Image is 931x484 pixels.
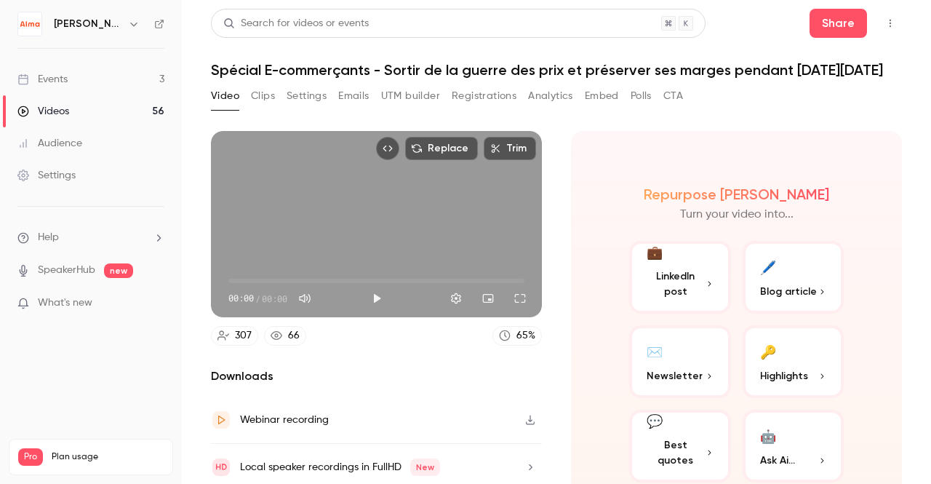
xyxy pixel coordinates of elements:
button: 💼LinkedIn post [629,241,731,314]
span: Pro [18,448,43,466]
button: Full screen [506,284,535,313]
a: SpeakerHub [38,263,95,278]
iframe: Noticeable Trigger [147,297,164,310]
button: 🤖Ask Ai... [743,410,844,483]
span: 00:00 [262,292,287,305]
button: Top Bar Actions [879,12,902,35]
span: Ask Ai... [760,453,795,468]
button: Turn on miniplayer [474,284,503,313]
div: 65 % [516,328,535,344]
button: 🖊️Blog article [743,241,844,314]
a: 307 [211,326,258,346]
h2: Downloads [211,368,542,385]
div: 🖊️ [760,255,776,278]
div: 🤖 [760,424,776,447]
div: Audience [17,136,82,151]
a: 66 [264,326,306,346]
div: 00:00 [228,292,287,305]
img: Alma [18,12,41,36]
div: Settings [17,168,76,183]
button: Polls [631,84,652,108]
div: Events [17,72,68,87]
div: ✉️ [647,340,663,362]
button: 💬Best quotes [629,410,731,483]
div: 💬 [647,412,663,432]
button: Replace [405,137,478,160]
span: Plan usage [52,451,164,463]
button: Analytics [528,84,573,108]
h6: [PERSON_NAME] [54,17,122,31]
button: 🔑Highlights [743,325,844,398]
div: Local speaker recordings in FullHD [240,459,440,476]
span: What's new [38,295,92,311]
button: Video [211,84,239,108]
div: Webinar recording [240,411,329,429]
button: Settings [441,284,471,313]
li: help-dropdown-opener [17,230,164,245]
span: Best quotes [647,437,705,468]
span: Newsletter [647,368,703,384]
button: Embed [585,84,619,108]
span: / [255,292,260,305]
button: Registrations [452,84,516,108]
span: Blog article [760,284,817,299]
button: Mute [290,284,319,313]
button: Trim [484,137,536,160]
div: 🔑 [760,340,776,362]
button: Share [810,9,867,38]
span: New [410,459,440,476]
div: 💼 [647,243,663,263]
p: Turn your video into... [680,206,794,223]
button: Embed video [376,137,399,160]
span: Highlights [760,368,808,384]
div: Search for videos or events [223,16,369,31]
button: ✉️Newsletter [629,325,731,398]
span: LinkedIn post [647,269,705,299]
button: Clips [251,84,275,108]
div: 66 [288,328,300,344]
a: 65% [492,326,542,346]
div: 307 [235,328,252,344]
button: Play [362,284,391,313]
button: UTM builder [381,84,440,108]
button: CTA [663,84,683,108]
span: Help [38,230,59,245]
div: Videos [17,104,69,119]
h1: Spécial E-commerçants - Sortir de la guerre des prix et préserver ses marges pendant [DATE][DATE] [211,61,902,79]
button: Settings [287,84,327,108]
h2: Repurpose [PERSON_NAME] [644,186,829,203]
span: new [104,263,133,278]
button: Emails [338,84,369,108]
span: 00:00 [228,292,254,305]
